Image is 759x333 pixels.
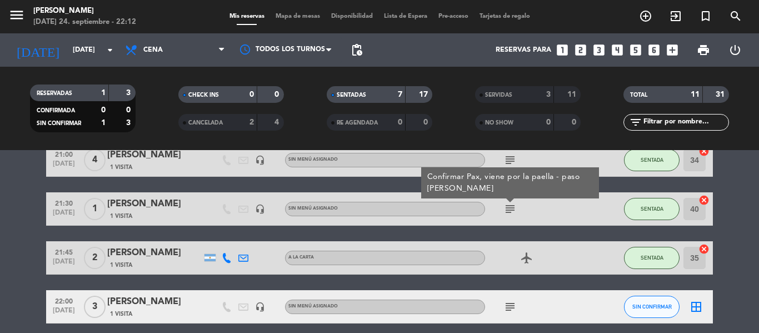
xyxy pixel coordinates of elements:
[255,155,265,165] i: headset_mic
[110,163,132,172] span: 1 Visita
[398,91,402,98] strong: 7
[84,247,106,269] span: 2
[37,121,81,126] span: SIN CONFIRMAR
[641,157,663,163] span: SENTADA
[624,247,680,269] button: SENTADA
[249,91,254,98] strong: 0
[110,310,132,319] span: 1 Visita
[698,195,710,206] i: cancel
[84,198,106,220] span: 1
[126,89,133,97] strong: 3
[485,92,512,98] span: SERVIDAS
[503,202,517,216] i: subject
[423,118,430,126] strong: 0
[378,13,433,19] span: Lista de Espera
[398,118,402,126] strong: 0
[665,43,680,57] i: add_box
[50,160,78,173] span: [DATE]
[50,147,78,160] span: 21:00
[288,255,314,260] span: A LA CARTA
[50,209,78,222] span: [DATE]
[224,13,270,19] span: Mis reservas
[50,258,78,271] span: [DATE]
[110,261,132,270] span: 1 Visita
[350,43,363,57] span: pending_actions
[647,43,661,57] i: looks_6
[50,294,78,307] span: 22:00
[255,302,265,312] i: headset_mic
[639,9,652,23] i: add_circle_outline
[474,13,536,19] span: Tarjetas de regalo
[107,197,202,211] div: [PERSON_NAME]
[698,243,710,255] i: cancel
[624,198,680,220] button: SENTADA
[188,120,223,126] span: CANCELADA
[143,46,163,54] span: Cena
[107,295,202,309] div: [PERSON_NAME]
[503,153,517,167] i: subject
[716,91,727,98] strong: 31
[546,118,551,126] strong: 0
[630,92,647,98] span: TOTAL
[8,7,25,27] button: menu
[503,300,517,314] i: subject
[572,118,578,126] strong: 0
[719,33,751,67] div: LOG OUT
[337,120,378,126] span: RE AGENDADA
[110,212,132,221] span: 1 Visita
[288,206,338,211] span: Sin menú asignado
[101,119,106,127] strong: 1
[573,43,588,57] i: looks_two
[567,91,578,98] strong: 11
[690,300,703,314] i: border_all
[288,157,338,162] span: Sin menú asignado
[610,43,625,57] i: looks_4
[33,17,136,28] div: [DATE] 24. septiembre - 22:12
[546,91,551,98] strong: 3
[84,296,106,318] span: 3
[188,92,219,98] span: CHECK INS
[274,118,281,126] strong: 4
[641,255,663,261] span: SENTADA
[698,146,710,157] i: cancel
[84,149,106,171] span: 4
[126,106,133,114] strong: 0
[427,171,593,195] div: Confirmar Pax, viene por la paella - paso [PERSON_NAME]
[126,119,133,127] strong: 3
[624,149,680,171] button: SENTADA
[8,38,67,62] i: [DATE]
[628,43,643,57] i: looks_5
[103,43,117,57] i: arrow_drop_down
[107,148,202,162] div: [PERSON_NAME]
[691,91,700,98] strong: 11
[699,9,712,23] i: turned_in_not
[255,204,265,214] i: headset_mic
[326,13,378,19] span: Disponibilidad
[629,116,642,129] i: filter_list
[433,13,474,19] span: Pre-acceso
[485,120,513,126] span: NO SHOW
[270,13,326,19] span: Mapa de mesas
[624,296,680,318] button: SIN CONFIRMAR
[729,9,742,23] i: search
[37,91,72,96] span: RESERVADAS
[50,245,78,258] span: 21:45
[50,307,78,320] span: [DATE]
[50,196,78,209] span: 21:30
[641,206,663,212] span: SENTADA
[33,6,136,17] div: [PERSON_NAME]
[520,251,533,265] i: airplanemode_active
[101,89,106,97] strong: 1
[669,9,682,23] i: exit_to_app
[728,43,742,57] i: power_settings_new
[555,43,570,57] i: looks_one
[632,304,672,310] span: SIN CONFIRMAR
[101,106,106,114] strong: 0
[37,108,75,113] span: CONFIRMADA
[337,92,366,98] span: SENTADAS
[419,91,430,98] strong: 17
[592,43,606,57] i: looks_3
[642,116,728,128] input: Filtrar por nombre...
[288,304,338,309] span: Sin menú asignado
[496,46,551,54] span: Reservas para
